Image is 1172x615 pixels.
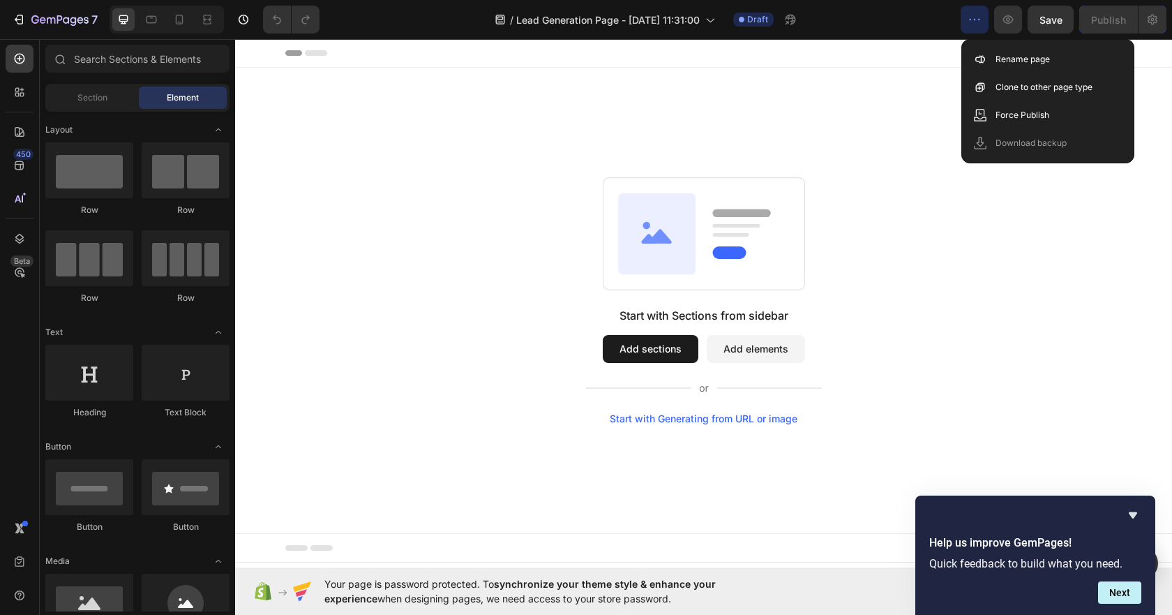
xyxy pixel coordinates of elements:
[996,108,1049,122] p: Force Publish
[45,406,133,419] div: Heading
[747,13,768,26] span: Draft
[91,11,98,28] p: 7
[375,374,562,385] div: Start with Generating from URL or image
[1079,6,1138,34] button: Publish
[1039,14,1062,26] span: Save
[384,268,553,285] div: Start with Sections from sidebar
[996,52,1050,66] p: Rename page
[207,436,230,458] span: Toggle open
[929,557,1141,570] p: Quick feedback to build what you need.
[516,13,700,27] span: Lead Generation Page - [DATE] 11:31:00
[167,91,199,104] span: Element
[142,292,230,304] div: Row
[510,13,513,27] span: /
[368,296,463,324] button: Add sections
[324,577,770,606] span: Your page is password protected. To when designing pages, we need access to your store password.
[45,555,70,568] span: Media
[324,578,716,605] span: synchronize your theme style & enhance your experience
[45,124,73,136] span: Layout
[45,292,133,304] div: Row
[207,550,230,572] span: Toggle open
[207,321,230,343] span: Toggle open
[13,149,33,160] div: 450
[45,440,71,453] span: Button
[996,136,1067,150] p: Download backup
[207,119,230,141] span: Toggle open
[10,255,33,267] div: Beta
[263,6,320,34] div: Undo/Redo
[1125,507,1141,524] button: Hide survey
[1028,6,1074,34] button: Save
[1098,581,1141,604] button: Next question
[142,406,230,419] div: Text Block
[929,535,1141,551] h2: Help us improve GemPages!
[77,91,107,104] span: Section
[45,326,63,339] span: Text
[142,521,230,533] div: Button
[45,521,133,533] div: Button
[142,204,230,216] div: Row
[1091,13,1126,27] div: Publish
[45,45,230,73] input: Search Sections & Elements
[235,39,1172,568] iframe: Design area
[472,296,570,324] button: Add elements
[996,80,1092,94] p: Clone to other page type
[45,204,133,216] div: Row
[929,507,1141,604] div: Help us improve GemPages!
[6,6,104,34] button: 7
